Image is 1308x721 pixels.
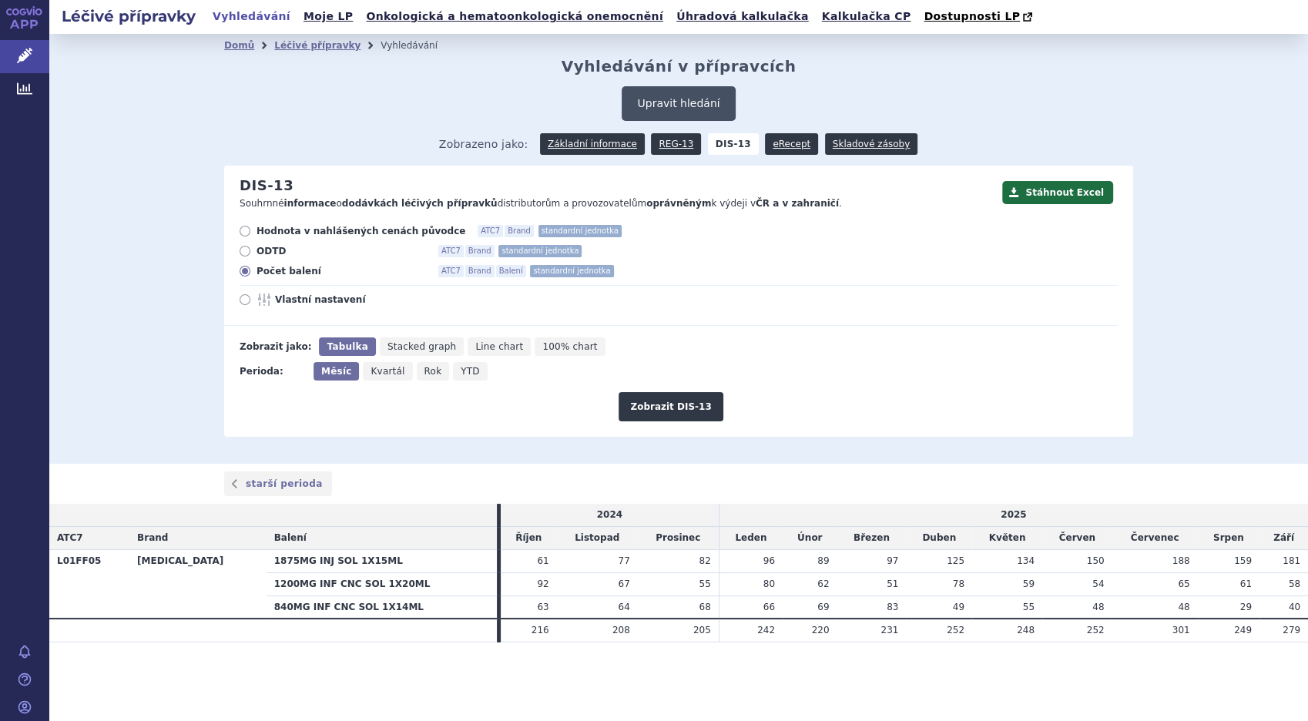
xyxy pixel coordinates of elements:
[361,6,668,27] a: Onkologická a hematoonkologická onemocnění
[240,177,293,194] h2: DIS-13
[1178,602,1189,612] span: 48
[817,602,829,612] span: 69
[1112,527,1197,550] td: Červenec
[1087,625,1105,635] span: 252
[1087,555,1105,566] span: 150
[765,133,818,155] a: eRecept
[699,602,710,612] span: 68
[224,40,254,51] a: Domů
[618,602,629,612] span: 64
[1240,602,1252,612] span: 29
[1289,602,1300,612] span: 40
[537,602,548,612] span: 63
[1092,602,1104,612] span: 48
[475,341,523,352] span: Line chart
[757,625,775,635] span: 242
[562,57,797,75] h2: Vyhledávání v přípravcích
[129,549,267,619] th: [MEDICAL_DATA]
[1283,555,1300,566] span: 181
[1283,625,1300,635] span: 279
[371,366,404,377] span: Kvartál
[257,265,426,277] span: Počet balení
[699,578,710,589] span: 55
[947,555,964,566] span: 125
[537,578,548,589] span: 92
[530,265,613,277] span: standardní jednotka
[381,34,458,57] li: Vyhledávání
[763,555,775,566] span: 96
[699,555,710,566] span: 82
[1042,527,1112,550] td: Červen
[57,532,83,543] span: ATC7
[465,245,495,257] span: Brand
[257,245,426,257] span: ODTD
[540,133,645,155] a: Základní informace
[1017,625,1035,635] span: 248
[542,341,597,352] span: 100% chart
[953,578,964,589] span: 78
[817,555,829,566] span: 89
[1092,578,1104,589] span: 54
[137,532,168,543] span: Brand
[327,341,367,352] span: Tabulka
[424,366,442,377] span: Rok
[275,293,444,306] span: Vlastní nastavení
[240,197,994,210] p: Souhrnné o distributorům a provozovatelům k výdeji v .
[224,471,332,496] a: starší perioda
[498,245,582,257] span: standardní jednotka
[612,625,630,635] span: 208
[817,6,916,27] a: Kalkulačka CP
[557,527,638,550] td: Listopad
[342,198,498,209] strong: dodávkách léčivých přípravků
[646,198,711,209] strong: oprávněným
[532,625,549,635] span: 216
[267,595,497,619] th: 840MG INF CNC SOL 1X14ML
[947,625,964,635] span: 252
[49,549,129,619] th: L01FF05
[537,555,548,566] span: 61
[284,198,337,209] strong: informace
[1198,527,1259,550] td: Srpen
[619,392,723,421] button: Zobrazit DIS-13
[1289,578,1300,589] span: 58
[274,532,307,543] span: Balení
[387,341,456,352] span: Stacked graph
[1017,555,1035,566] span: 134
[1172,625,1190,635] span: 301
[756,198,839,209] strong: ČR a v zahraničí
[274,40,361,51] a: Léčivé přípravky
[1234,625,1252,635] span: 249
[438,245,464,257] span: ATC7
[1023,578,1035,589] span: 59
[972,527,1042,550] td: Květen
[438,265,464,277] span: ATC7
[919,6,1040,28] a: Dostupnosti LP
[439,133,528,155] span: Zobrazeno jako:
[719,504,1308,526] td: 2025
[1023,602,1035,612] span: 55
[1178,578,1189,589] span: 65
[622,86,735,121] button: Upravit hledání
[538,225,622,237] span: standardní jednotka
[887,578,898,589] span: 51
[1259,527,1308,550] td: Září
[478,225,503,237] span: ATC7
[825,133,917,155] a: Skladové zásoby
[618,555,629,566] span: 77
[240,337,311,356] div: Zobrazit jako:
[763,602,775,612] span: 66
[719,527,783,550] td: Leden
[924,10,1020,22] span: Dostupnosti LP
[496,265,526,277] span: Balení
[1002,181,1113,204] button: Stáhnout Excel
[257,225,465,237] span: Hodnota v nahlášených cenách původce
[953,602,964,612] span: 49
[240,362,306,381] div: Perioda:
[638,527,719,550] td: Prosinec
[501,527,557,550] td: Říjen
[693,625,711,635] span: 205
[208,6,295,27] a: Vyhledávání
[887,555,898,566] span: 97
[618,578,629,589] span: 67
[812,625,830,635] span: 220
